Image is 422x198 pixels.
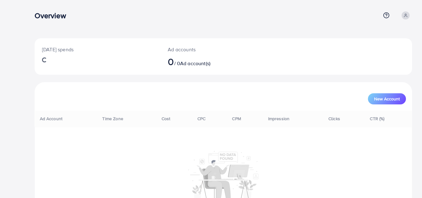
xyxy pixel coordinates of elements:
h3: Overview [35,11,71,20]
span: New Account [374,97,400,101]
button: New Account [368,93,406,104]
p: Ad accounts [168,46,247,53]
h2: / 0 [168,56,247,67]
span: Ad account(s) [180,60,210,67]
p: [DATE] spends [42,46,153,53]
span: 0 [168,54,174,69]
